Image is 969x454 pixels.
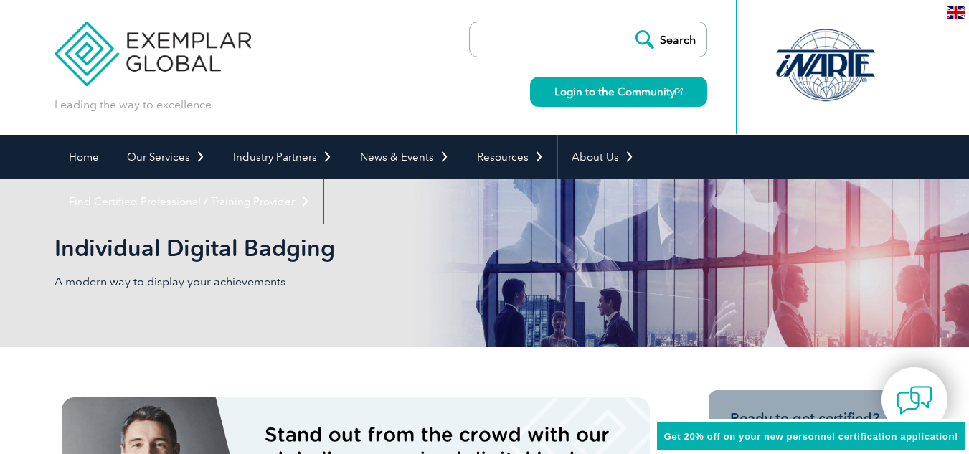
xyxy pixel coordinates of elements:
p: A modern way to display your achievements [55,274,485,290]
p: Leading the way to excellence [55,97,212,113]
h2: Individual Digital Badging [55,237,657,260]
a: Industry Partners [219,135,346,179]
a: About Us [558,135,648,179]
a: Resources [463,135,557,179]
h3: Ready to get certified? [730,410,894,427]
a: Home [55,135,113,179]
img: contact-chat.png [897,382,932,418]
a: Login to the Community [530,77,707,107]
img: en [947,6,965,19]
a: News & Events [346,135,463,179]
span: Get 20% off on your new personnel certification application! [664,431,958,442]
a: Find Certified Professional / Training Provider [55,179,323,224]
input: Search [628,22,706,57]
img: open_square.png [675,88,683,95]
a: Our Services [113,135,219,179]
